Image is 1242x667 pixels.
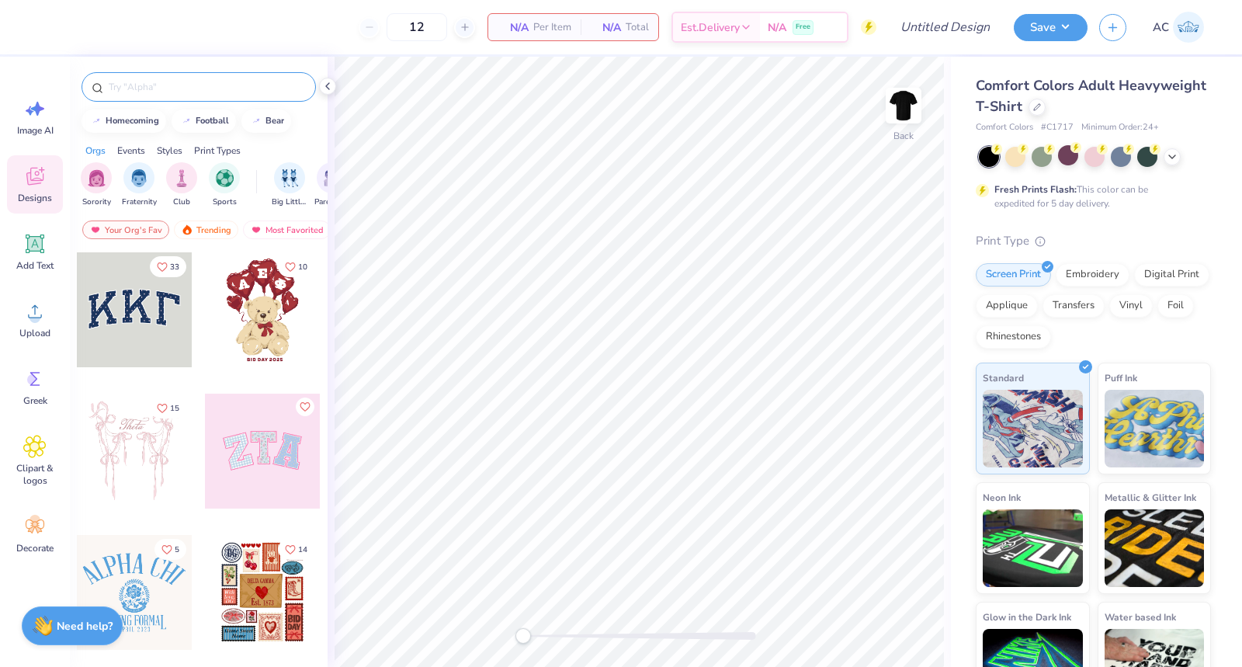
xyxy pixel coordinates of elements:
div: filter for Fraternity [122,162,157,208]
div: filter for Big Little Reveal [272,162,307,208]
div: Your Org's Fav [82,221,169,239]
img: trending.gif [181,224,193,235]
div: Trending [174,221,238,239]
span: Per Item [533,19,571,36]
div: Print Types [194,144,241,158]
img: Club Image [173,169,190,187]
img: trend_line.gif [250,116,262,126]
span: Designs [18,192,52,204]
span: Standard [983,370,1024,386]
div: Accessibility label [515,628,531,644]
div: Embroidery [1056,263,1129,287]
span: N/A [768,19,786,36]
img: Puff Ink [1105,390,1205,467]
input: Try "Alpha" [107,79,306,95]
button: filter button [81,162,112,208]
button: filter button [314,162,350,208]
span: AC [1153,19,1169,36]
span: Free [796,22,810,33]
div: filter for Sorority [81,162,112,208]
button: filter button [209,162,240,208]
div: Transfers [1043,294,1105,318]
button: Like [150,256,186,277]
div: filter for Sports [209,162,240,208]
button: Like [278,256,314,277]
button: filter button [272,162,307,208]
div: Applique [976,294,1038,318]
span: Neon Ink [983,489,1021,505]
span: 33 [170,263,179,271]
span: Decorate [16,542,54,554]
div: filter for Club [166,162,197,208]
button: Like [150,398,186,419]
a: AC [1146,12,1211,43]
span: # C1717 [1041,121,1074,134]
span: 15 [170,405,179,412]
strong: Fresh Prints Flash: [994,183,1077,196]
img: Sorority Image [88,169,106,187]
div: Digital Print [1134,263,1209,287]
button: Like [154,539,186,560]
span: Club [173,196,190,208]
span: Parent's Weekend [314,196,350,208]
div: Screen Print [976,263,1051,287]
span: Fraternity [122,196,157,208]
div: Print Type [976,232,1211,250]
span: Puff Ink [1105,370,1137,386]
div: Styles [157,144,182,158]
span: Sorority [82,196,111,208]
span: Upload [19,327,50,339]
input: Untitled Design [888,12,1002,43]
button: homecoming [82,109,166,133]
div: football [196,116,229,125]
img: Back [888,90,919,121]
button: bear [241,109,291,133]
span: Est. Delivery [681,19,740,36]
span: Metallic & Glitter Ink [1105,489,1196,505]
span: Big Little Reveal [272,196,307,208]
div: Foil [1157,294,1194,318]
div: Rhinestones [976,325,1051,349]
span: Total [626,19,649,36]
span: N/A [590,19,621,36]
button: Save [1014,14,1088,41]
img: Standard [983,390,1083,467]
span: Comfort Colors [976,121,1033,134]
span: Add Text [16,259,54,272]
span: 5 [175,546,179,554]
button: filter button [122,162,157,208]
span: 10 [298,263,307,271]
button: filter button [166,162,197,208]
span: Minimum Order: 24 + [1081,121,1159,134]
div: Events [117,144,145,158]
div: Most Favorited [243,221,331,239]
strong: Need help? [57,619,113,634]
div: Orgs [85,144,106,158]
button: Like [296,398,314,416]
span: Comfort Colors Adult Heavyweight T-Shirt [976,76,1206,116]
span: Greek [23,394,47,407]
span: Glow in the Dark Ink [983,609,1071,625]
span: N/A [498,19,529,36]
img: Big Little Reveal Image [281,169,298,187]
span: Image AI [17,124,54,137]
div: bear [265,116,284,125]
img: Sports Image [216,169,234,187]
img: Neon Ink [983,509,1083,587]
img: Parent's Weekend Image [324,169,342,187]
div: Back [893,129,914,143]
img: Fraternity Image [130,169,147,187]
div: filter for Parent's Weekend [314,162,350,208]
img: most_fav.gif [250,224,262,235]
button: football [172,109,236,133]
span: Sports [213,196,237,208]
img: Metallic & Glitter Ink [1105,509,1205,587]
img: trend_line.gif [90,116,102,126]
div: homecoming [106,116,159,125]
div: This color can be expedited for 5 day delivery. [994,182,1185,210]
span: 14 [298,546,307,554]
input: – – [387,13,447,41]
div: Vinyl [1109,294,1153,318]
img: trend_line.gif [180,116,193,126]
img: most_fav.gif [89,224,102,235]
